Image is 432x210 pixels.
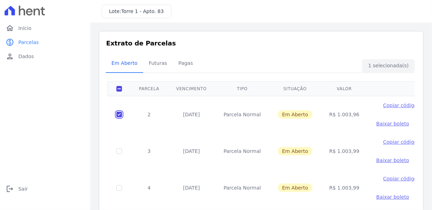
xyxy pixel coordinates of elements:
i: home [6,24,14,32]
td: R$ 1.003,99 [321,133,368,169]
span: Baixar boleto [376,194,409,200]
span: Início [18,25,31,32]
a: paidParcelas [3,35,87,49]
a: Baixar boleto [376,193,409,200]
button: Copiar código [376,175,424,182]
span: Copiar código [383,139,417,145]
h3: Lote: [109,8,164,15]
span: Copiar código [383,176,417,181]
th: Parcela [130,81,168,96]
span: Baixar boleto [376,121,409,126]
th: Vencimento [168,81,215,96]
span: Em Aberto [278,184,312,192]
a: Futuras [143,55,173,73]
i: paid [6,38,14,47]
span: Em Aberto [278,147,312,155]
i: logout [6,185,14,193]
span: Pagas [174,56,197,70]
a: Baixar boleto [376,157,409,164]
td: R$ 1.003,99 [321,169,368,206]
span: Sair [18,185,28,192]
span: Parcelas [18,39,39,46]
th: Valor [321,81,368,96]
i: person [6,52,14,61]
td: 3 [130,133,168,169]
a: Pagas [173,55,199,73]
a: Baixar boleto [376,120,409,127]
td: R$ 1.003,96 [321,96,368,133]
td: [DATE] [168,169,215,206]
span: Futuras [145,56,171,70]
a: logoutSair [3,182,87,196]
a: Em Aberto [106,55,143,73]
span: Em Aberto [107,56,142,70]
td: [DATE] [168,133,215,169]
td: 4 [130,169,168,206]
button: Copiar código [376,102,424,109]
h3: Extrato de Parcelas [106,38,416,48]
span: Dados [18,53,34,60]
span: Copiar código [383,103,417,108]
td: Parcela Normal [215,133,269,169]
th: Tipo [215,81,269,96]
td: 2 [130,96,168,133]
span: Em Aberto [278,110,312,119]
td: Parcela Normal [215,96,269,133]
a: personDados [3,49,87,63]
span: Torre 1 - Apto. 83 [121,8,164,14]
th: Situação [269,81,321,96]
button: Copiar código [376,138,424,146]
td: Parcela Normal [215,169,269,206]
span: Baixar boleto [376,157,409,163]
td: [DATE] [168,96,215,133]
a: homeInício [3,21,87,35]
